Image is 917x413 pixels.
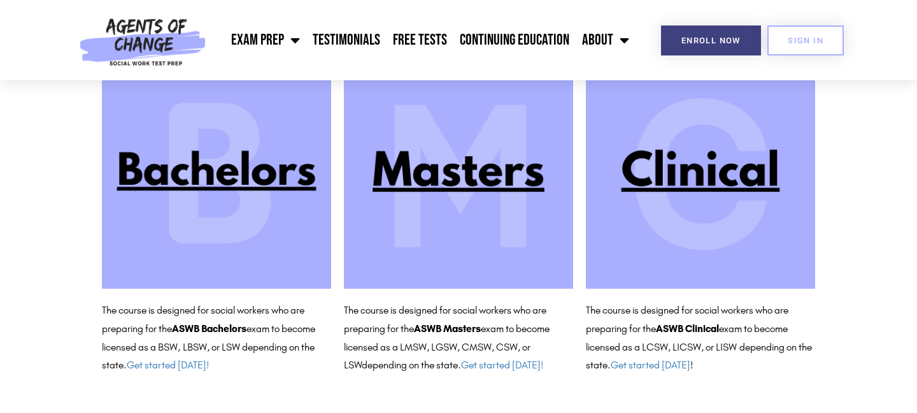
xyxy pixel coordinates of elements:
[656,322,719,335] b: ASWB Clinical
[661,25,761,55] a: Enroll Now
[102,301,331,375] p: The course is designed for social workers who are preparing for the exam to become licensed as a ...
[212,24,636,56] nav: Menu
[414,322,481,335] b: ASWB Masters
[767,25,844,55] a: SIGN IN
[127,359,209,371] a: Get started [DATE]!
[362,359,543,371] span: depending on the state.
[225,24,306,56] a: Exam Prep
[172,322,246,335] b: ASWB Bachelors
[681,36,741,45] span: Enroll Now
[387,24,453,56] a: Free Tests
[788,36,823,45] span: SIGN IN
[611,359,690,371] a: Get started [DATE]
[608,359,693,371] span: . !
[461,359,543,371] a: Get started [DATE]!
[306,24,387,56] a: Testimonials
[586,301,815,375] p: The course is designed for social workers who are preparing for the exam to become licensed as a ...
[576,24,636,56] a: About
[453,24,576,56] a: Continuing Education
[344,301,573,375] p: The course is designed for social workers who are preparing for the exam to become licensed as a ...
